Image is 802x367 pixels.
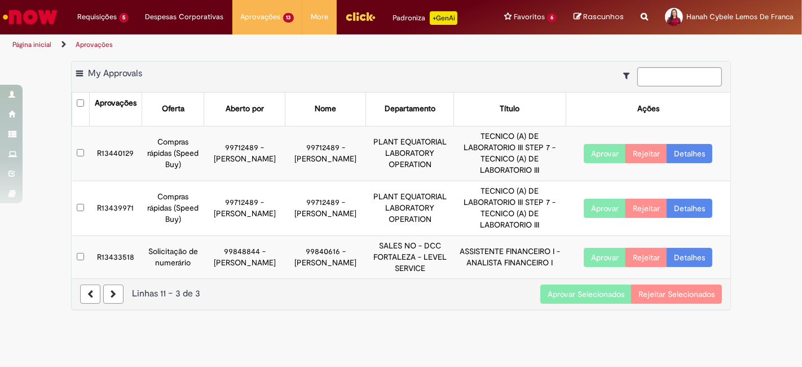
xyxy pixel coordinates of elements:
span: My Approvals [88,68,142,79]
button: Rejeitar [625,199,667,218]
span: 13 [283,13,294,23]
span: 5 [119,13,129,23]
td: PLANT EQUATORIAL LABORATORY OPERATION [366,126,454,181]
span: Requisições [77,11,117,23]
button: Aprovar [584,248,626,267]
td: PLANT EQUATORIAL LABORATORY OPERATION [366,181,454,235]
td: R13433518 [89,235,142,278]
button: Rejeitar [625,144,667,163]
span: Favoritos [514,11,545,23]
button: Rejeitar Selecionados [631,285,722,304]
img: ServiceNow [1,6,59,28]
a: Detalhes [667,144,712,163]
td: TECNICO (A) DE LABORATORIO III STEP 7 - TECNICO (A) DE LABORATORIO III [453,181,566,235]
p: +GenAi [430,11,457,25]
td: 99848844 - [PERSON_NAME] [204,235,285,278]
div: Padroniza [393,11,457,25]
a: Página inicial [12,40,51,49]
div: Nome [315,103,336,115]
td: SALES NO - DCC FORTALEZA - LEVEL SERVICE [366,235,454,278]
ul: Trilhas de página [8,34,526,55]
td: 99712489 - [PERSON_NAME] [204,126,285,181]
div: Departamento [385,103,435,115]
span: 6 [547,13,557,23]
th: Aprovações [89,93,142,126]
div: Aprovações [95,98,136,109]
a: Detalhes [667,248,712,267]
i: Mostrar filtros para: Suas Solicitações [623,72,635,80]
div: Título [500,103,519,115]
span: Aprovações [241,11,281,23]
img: click_logo_yellow_360x200.png [345,8,376,25]
td: 99712489 - [PERSON_NAME] [285,181,366,235]
div: Oferta [162,103,184,115]
div: Aberto por [226,103,264,115]
a: Rascunhos [574,12,624,23]
td: Compras rápidas (Speed Buy) [142,181,204,235]
div: Ações [637,103,659,115]
span: Hanah Cybele Lemos De Franca [686,12,794,21]
td: ASSISTENTE FINANCEIRO I - ANALISTA FINANCEIRO I [453,235,566,278]
button: Aprovar [584,144,626,163]
a: Aprovações [76,40,113,49]
td: Solicitação de numerário [142,235,204,278]
span: Rascunhos [583,11,624,22]
td: 99712489 - [PERSON_NAME] [204,181,285,235]
td: R13439971 [89,181,142,235]
span: Despesas Corporativas [146,11,224,23]
td: R13440129 [89,126,142,181]
button: Rejeitar [625,248,667,267]
a: Detalhes [667,199,712,218]
td: Compras rápidas (Speed Buy) [142,126,204,181]
td: 99712489 - [PERSON_NAME] [285,126,366,181]
td: TECNICO (A) DE LABORATORIO III STEP 7 - TECNICO (A) DE LABORATORIO III [453,126,566,181]
button: Aprovar [584,199,626,218]
td: 99840616 - [PERSON_NAME] [285,235,366,278]
span: More [311,11,328,23]
button: Aprovar Selecionados [540,285,632,304]
div: Linhas 11 − 3 de 3 [80,287,722,300]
